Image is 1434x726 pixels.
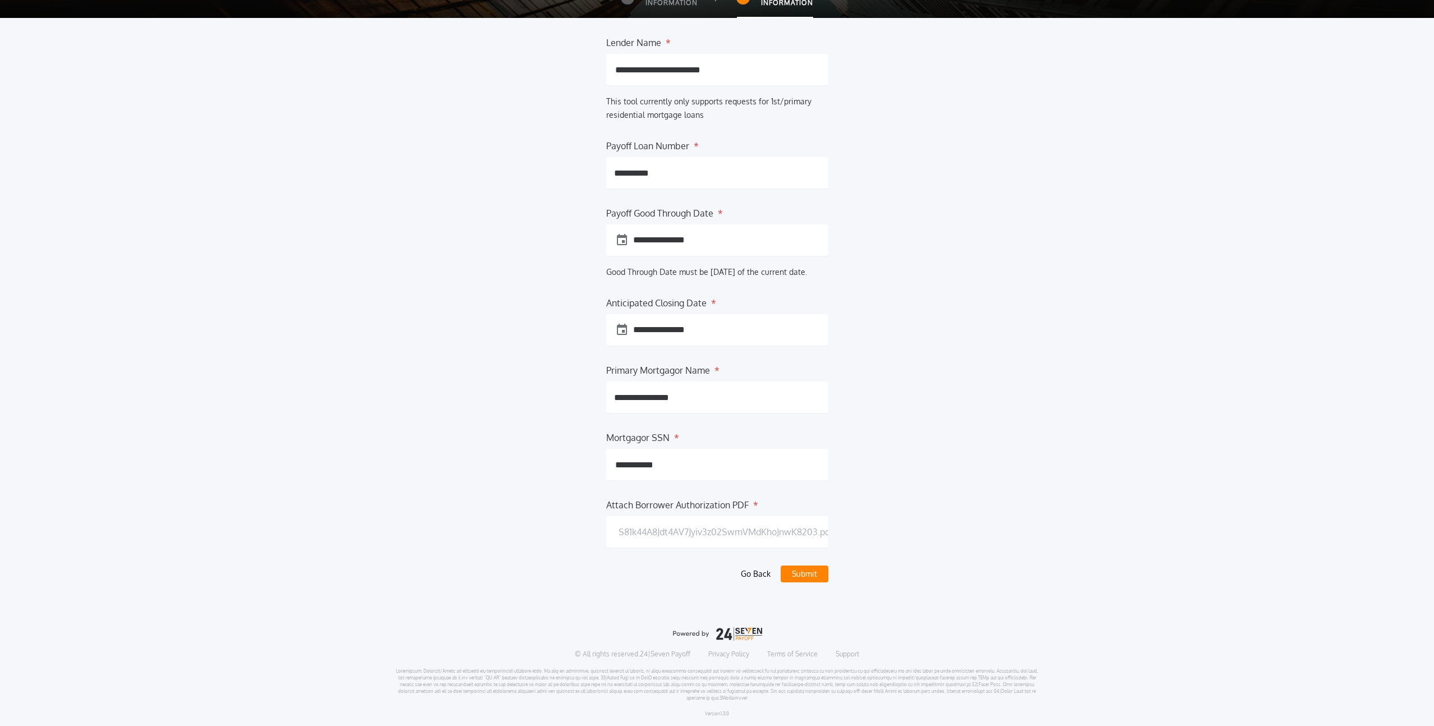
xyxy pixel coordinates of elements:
label: Good Through Date must be [DATE] of the current date. [606,267,807,277]
label: Anticipated Closing Date [606,296,707,305]
a: Terms of Service [767,650,818,659]
label: Lender Name [606,36,661,45]
label: Primary Mortgagor Name [606,364,710,373]
img: logo [672,627,762,641]
a: Support [836,650,859,659]
p: S81k44A8Jdt4AV7Jyiv3z02SwmVMdKhoJnwK8203.pdf [619,525,833,539]
button: Go Back [736,566,775,582]
label: Payoff Good Through Date [606,206,713,215]
label: Mortgagor SSN [606,431,670,440]
a: Privacy Policy [708,650,749,659]
p: Version 1.3.0 [705,710,729,717]
p: Loremipsum: Dolorsit/Ametc ad elitsedd eiu temporincidi utlabore etdo. Ma aliq en adminimve, quis... [395,668,1039,701]
label: Attach Borrower Authorization PDF [606,498,749,507]
button: Submit [781,566,828,582]
label: Payoff Loan Number [606,139,689,148]
label: This tool currently only supports requests for 1st/primary residential mortgage loans [606,97,811,120]
p: © All rights reserved. 24|Seven Payoff [575,650,690,659]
